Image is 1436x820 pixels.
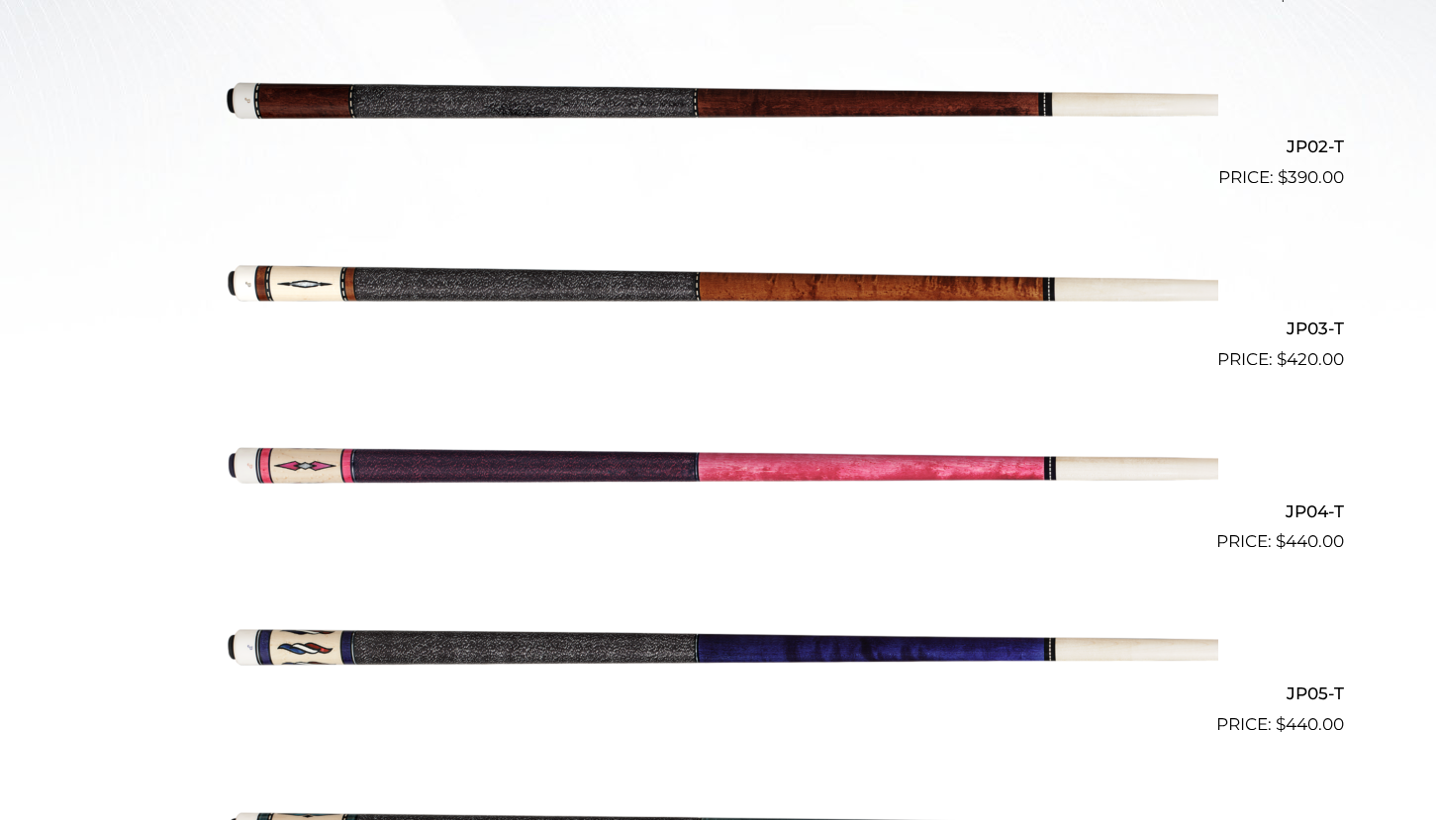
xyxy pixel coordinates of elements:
[93,675,1344,711] h2: JP05-T
[219,563,1218,729] img: JP05-T
[1277,349,1344,369] bdi: 420.00
[93,128,1344,164] h2: JP02-T
[1276,714,1344,734] bdi: 440.00
[1276,531,1286,551] span: $
[93,563,1344,737] a: JP05-T $440.00
[1276,714,1286,734] span: $
[1277,349,1287,369] span: $
[219,199,1218,365] img: JP03-T
[93,493,1344,529] h2: JP04-T
[1276,531,1344,551] bdi: 440.00
[219,16,1218,182] img: JP02-T
[1278,167,1344,187] bdi: 390.00
[93,199,1344,373] a: JP03-T $420.00
[219,381,1218,547] img: JP04-T
[93,16,1344,190] a: JP02-T $390.00
[93,381,1344,555] a: JP04-T $440.00
[1278,167,1288,187] span: $
[93,311,1344,347] h2: JP03-T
